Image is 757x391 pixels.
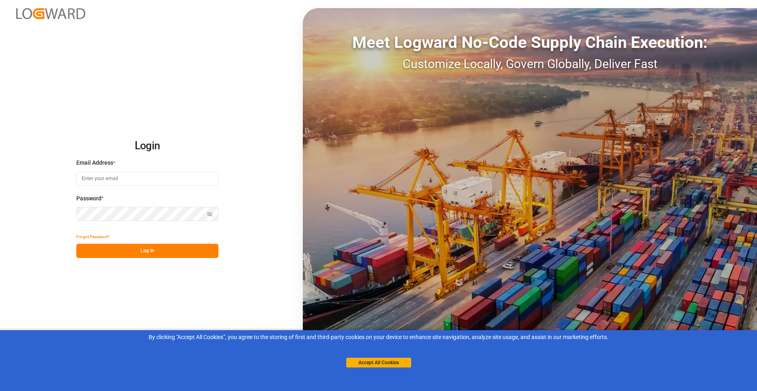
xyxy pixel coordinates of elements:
[76,159,113,167] span: Email Address
[16,8,85,19] img: Logward_new_orange.png
[76,172,218,186] input: Enter your email
[303,55,757,73] div: Customize Locally, Govern Globally, Deliver Fast
[76,244,218,258] button: Log In
[346,358,411,367] button: Accept All Cookies
[6,333,751,342] div: By clicking "Accept All Cookies”, you agree to the storing of first and third-party cookies on yo...
[76,230,110,244] button: Forgot Password?
[76,133,218,159] h2: Login
[76,194,101,203] span: Password
[303,30,757,55] div: Meet Logward No-Code Supply Chain Execution:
